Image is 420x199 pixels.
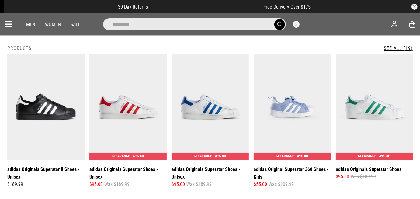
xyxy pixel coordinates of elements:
img: Adidas Originals Superstar Shoes in White [336,54,413,160]
a: adidas Originals Superstar Shoes [336,166,401,173]
span: Was $109.99 [269,181,294,188]
span: 30 Day Returns [118,4,148,10]
img: Adidas Originals Superstar Shoes - Unisex in White [89,54,167,160]
span: $95.00 [336,173,349,180]
a: Sale [71,22,81,27]
img: Adidas Originals Superstar Shoes - Unisex in White [172,54,249,160]
h2: Products [7,45,31,51]
span: Was $189.99 [104,181,130,188]
div: $189.99 [7,181,85,188]
iframe: Customer reviews powered by Trustpilot [160,4,251,10]
a: Women [45,22,61,27]
span: - 49% off [377,154,391,158]
span: $55.00 [254,181,267,188]
a: adidas Originals Superstar Shoes - Unisex [172,166,249,181]
span: - 49% off [213,154,227,158]
span: - 49% off [295,154,309,158]
span: Was $189.99 [186,181,212,188]
span: Was $189.99 [351,173,376,180]
span: $95.00 [172,181,185,188]
img: Adidas Originals Superstar Ii Shoes - Unisex in Black [7,54,85,160]
span: Free Delivery Over $175 [263,4,311,10]
span: $95.00 [89,181,103,188]
button: Close search [293,21,300,28]
span: CLEARANCE [194,154,212,158]
a: adidas Originals Superstar Shoes - Unisex [89,166,167,181]
img: Adidas Original Superstar 360 Shoes - Kids in Blue [254,54,331,160]
a: Men [26,22,35,27]
span: CLEARANCE [358,154,377,158]
span: CLEARANCE [112,154,130,158]
button: Open LiveChat chat widget [5,2,23,21]
a: adidas Originals Superstar II Shoes - Unisex [7,166,85,181]
span: - 49% off [131,154,144,158]
a: See All (19) [384,45,413,51]
span: CLEARANCE [276,154,294,158]
a: adidas Original Superstar 360 Shoes - Kids [254,166,331,181]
